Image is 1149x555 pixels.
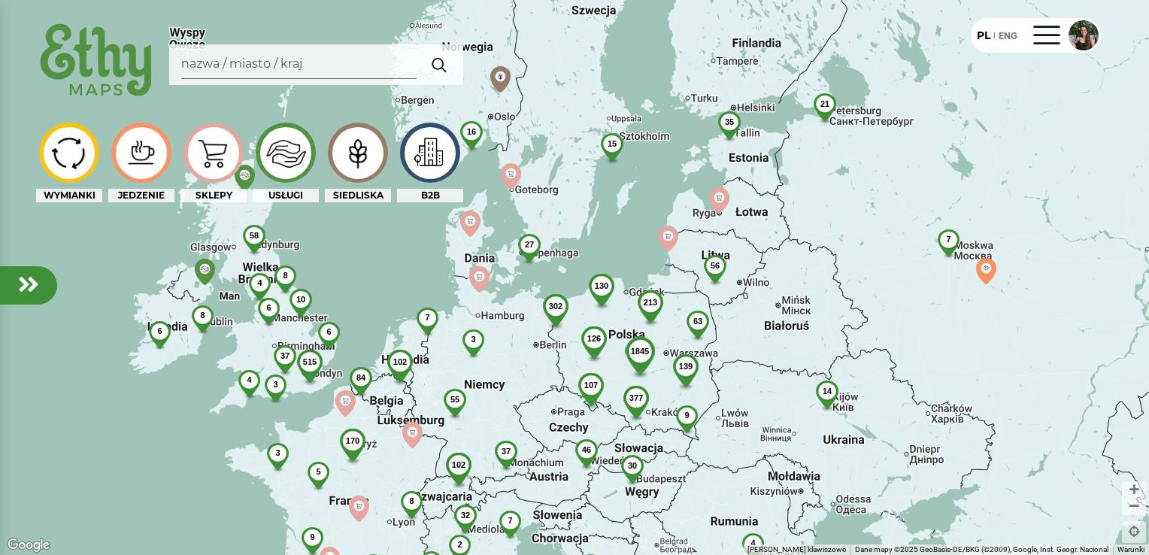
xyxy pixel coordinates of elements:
[582,445,591,454] span: 46
[711,261,720,270] span: 56
[316,467,320,476] span: 5
[644,298,657,307] span: 213
[326,327,331,336] span: 6
[584,381,598,390] span: 107
[502,447,511,456] span: 37
[180,189,247,202] div: SKLEPY
[303,357,317,366] span: 515
[820,99,829,108] span: 21
[273,380,277,389] span: 3
[116,135,166,171] img: icon-image
[397,189,463,202] div: B2B
[4,535,53,555] img: Google
[946,235,950,244] span: 7
[631,347,649,356] span: 1845
[181,50,417,79] input: Search
[747,544,846,555] button: Skróty klawiszowe
[36,189,102,202] div: WYMIANKI
[285,350,335,399] img: 515
[44,131,94,174] img: icon-image
[549,302,562,311] span: 302
[332,129,383,177] img: icon-image
[425,313,429,322] span: 7
[531,294,581,343] img: 302
[108,189,174,202] div: JEDZENIE
[577,274,626,323] img: 130
[200,311,205,320] span: 8
[253,189,319,202] div: USŁUGI
[679,362,693,371] span: 139
[157,326,162,335] span: 6
[999,27,1017,44] div: ENG
[566,373,616,422] img: 107
[629,393,643,402] span: 377
[409,496,414,505] span: 8
[725,117,734,126] span: 35
[346,436,359,445] span: 170
[434,453,484,502] img: 102
[280,351,290,360] span: 37
[611,386,661,435] img: 377
[626,290,675,339] img: 213
[283,271,287,280] span: 8
[450,395,459,404] span: 55
[595,281,608,290] span: 130
[452,460,465,469] span: 102
[508,516,512,525] span: 7
[1117,545,1144,553] a: Warunki (otwiera się w nowej karcie)
[393,357,407,366] span: 102
[693,317,702,326] span: 63
[977,28,990,44] div: PL
[375,350,425,399] img: 102
[405,131,455,175] img: icon-image
[426,50,453,80] img: search.svg
[275,448,280,457] span: 3
[628,461,637,470] span: 30
[36,18,157,105] img: ethy-logo
[608,139,617,148] span: 15
[823,387,832,396] span: 14
[188,129,238,177] img: icon-image
[467,127,476,136] span: 16
[569,326,619,375] img: 126
[661,354,711,403] img: 139
[325,189,391,202] div: SIEDLISKA
[247,375,251,384] span: 4
[684,411,689,420] span: 9
[250,231,259,240] span: 58
[461,511,470,520] span: 32
[587,334,601,343] span: 126
[471,335,475,344] span: 3
[990,29,999,43] div: |
[257,278,262,287] span: 4
[525,240,534,249] span: 27
[750,538,755,547] span: 4
[328,429,377,478] img: 170
[310,532,314,541] span: 9
[260,128,311,177] img: icon-image
[855,545,1108,553] span: Dane mapy ©2025 GeoBasis-DE/BKG (©2009), Google, Inst. Geogr. Nacional
[4,535,53,555] a: Pokaż ten obszar w Mapach Google (otwiera się w nowym oknie)
[356,373,365,382] span: 84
